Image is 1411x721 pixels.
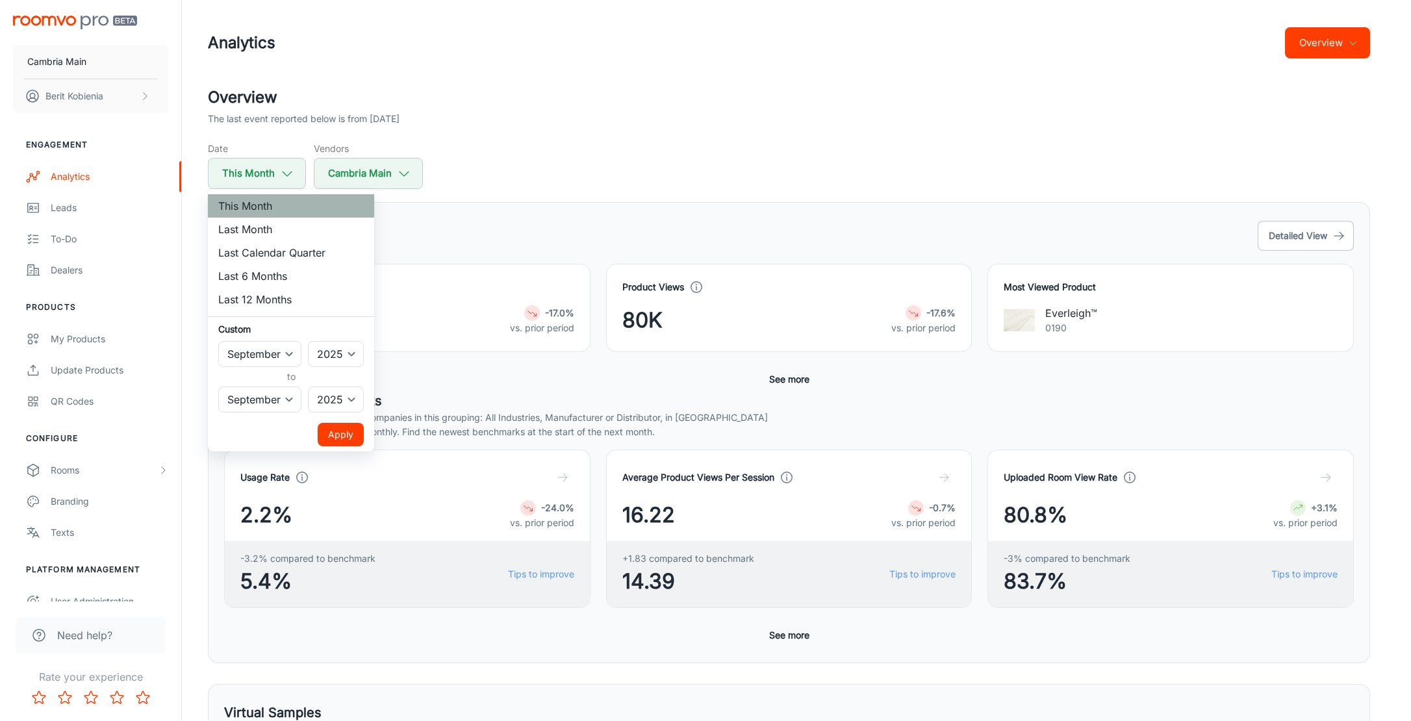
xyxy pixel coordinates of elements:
[208,288,374,311] li: Last 12 Months
[218,322,364,336] h6: Custom
[208,264,374,288] li: Last 6 Months
[318,423,364,446] button: Apply
[221,370,361,384] h6: to
[208,194,374,218] li: This Month
[208,241,374,264] li: Last Calendar Quarter
[208,218,374,241] li: Last Month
